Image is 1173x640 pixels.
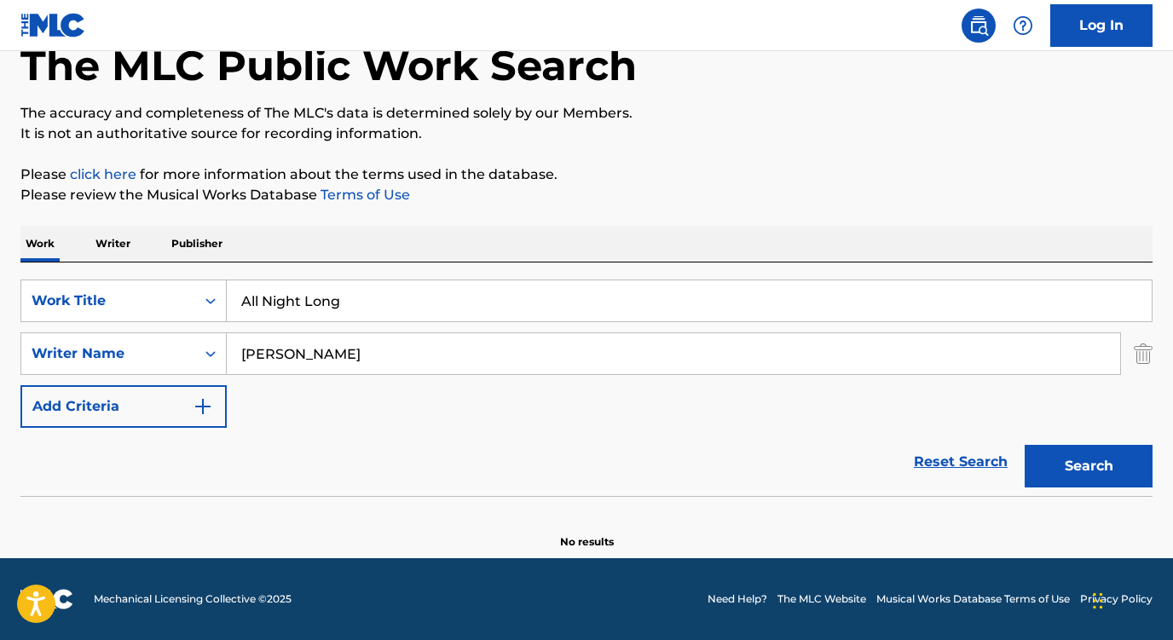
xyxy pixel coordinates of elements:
p: Please for more information about the terms used in the database. [20,164,1153,185]
img: MLC Logo [20,13,86,37]
img: 9d2ae6d4665cec9f34b9.svg [193,396,213,417]
div: Glisser [1093,575,1103,626]
p: Writer [90,226,136,262]
div: Help [1006,9,1040,43]
a: Privacy Policy [1080,591,1153,607]
p: The accuracy and completeness of The MLC's data is determined solely by our Members. [20,103,1153,124]
a: Reset Search [905,443,1016,481]
a: click here [70,166,136,182]
img: help [1013,15,1033,36]
div: Widget de chat [1088,558,1173,640]
div: Writer Name [32,343,185,364]
p: Please review the Musical Works Database [20,185,1153,205]
p: Publisher [166,226,228,262]
img: search [968,15,989,36]
p: No results [560,514,614,550]
img: logo [20,589,73,609]
img: Delete Criterion [1134,332,1153,375]
a: Terms of Use [317,187,410,203]
a: The MLC Website [777,591,866,607]
a: Musical Works Database Terms of Use [876,591,1070,607]
p: It is not an authoritative source for recording information. [20,124,1153,144]
a: Log In [1050,4,1153,47]
div: Work Title [32,291,185,311]
button: Add Criteria [20,385,227,428]
a: Need Help? [708,591,767,607]
form: Search Form [20,280,1153,496]
h1: The MLC Public Work Search [20,40,637,91]
p: Work [20,226,60,262]
button: Search [1025,445,1153,487]
iframe: Chat Widget [1088,558,1173,640]
span: Mechanical Licensing Collective © 2025 [94,591,292,607]
a: Public Search [962,9,996,43]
